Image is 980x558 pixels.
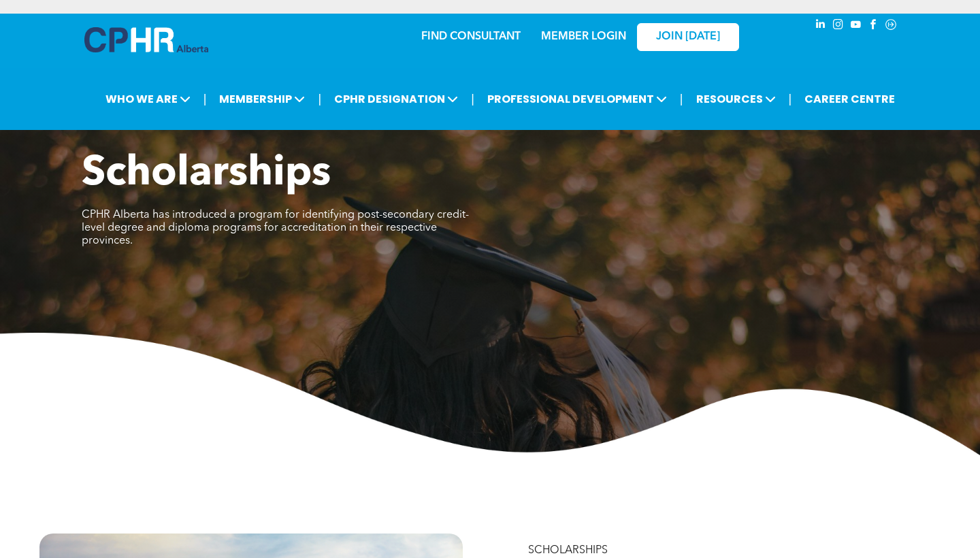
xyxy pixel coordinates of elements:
[848,17,863,35] a: youtube
[471,85,474,113] li: |
[866,17,881,35] a: facebook
[637,23,739,51] a: JOIN [DATE]
[800,86,899,112] a: CAREER CENTRE
[82,154,331,195] span: Scholarships
[84,27,208,52] img: A blue and white logo for cp alberta
[830,17,845,35] a: instagram
[82,210,469,246] span: CPHR Alberta has introduced a program for identifying post-secondary credit-level degree and dipl...
[215,86,309,112] span: MEMBERSHIP
[692,86,780,112] span: RESOURCES
[483,86,671,112] span: PROFESSIONAL DEVELOPMENT
[318,85,321,113] li: |
[789,85,792,113] li: |
[813,17,828,35] a: linkedin
[330,86,462,112] span: CPHR DESIGNATION
[656,31,720,44] span: JOIN [DATE]
[421,31,521,42] a: FIND CONSULTANT
[541,31,626,42] a: MEMBER LOGIN
[883,17,898,35] a: Social network
[680,85,683,113] li: |
[101,86,195,112] span: WHO WE ARE
[528,545,608,556] span: SCHOLARSHIPS
[203,85,207,113] li: |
